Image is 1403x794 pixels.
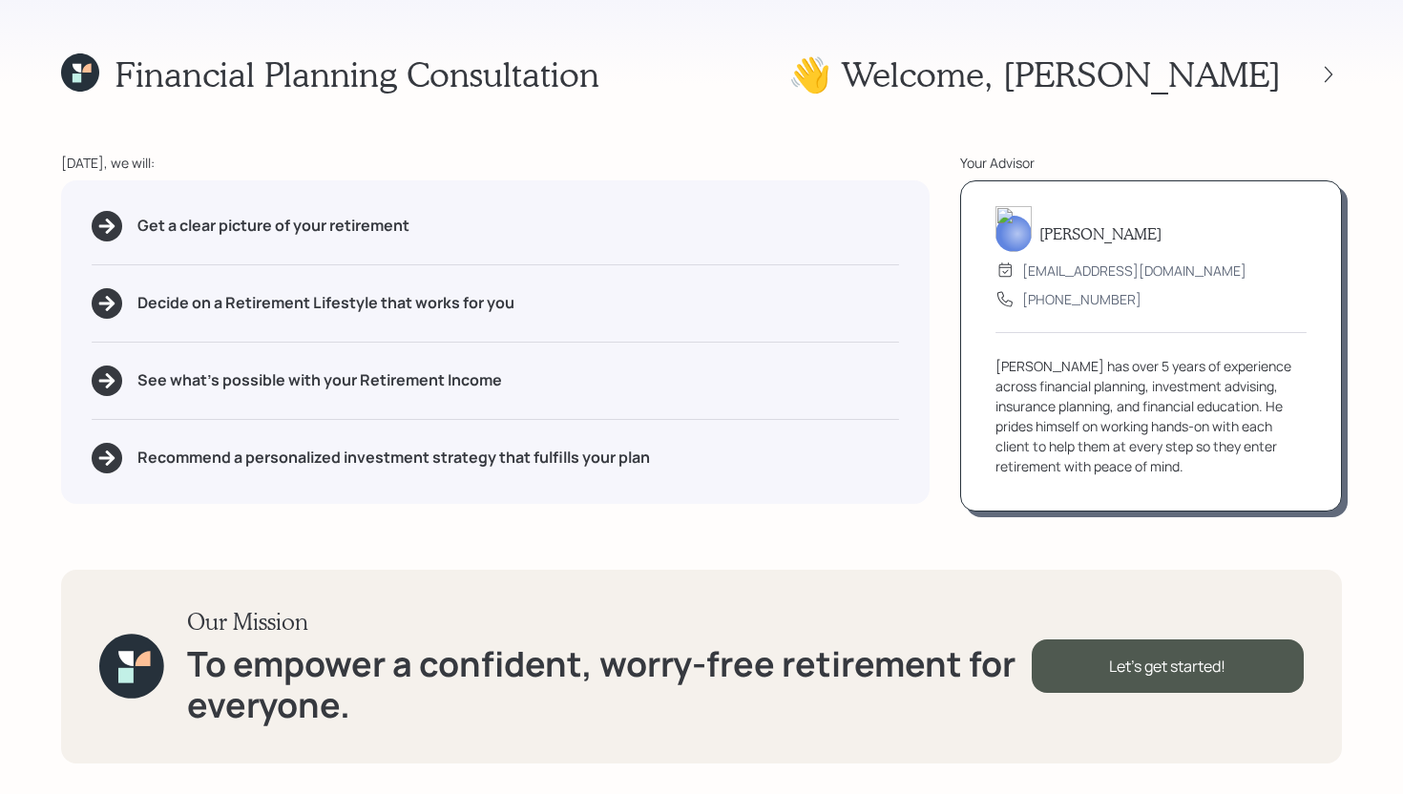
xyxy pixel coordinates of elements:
h5: Decide on a Retirement Lifestyle that works for you [137,294,514,312]
h5: Recommend a personalized investment strategy that fulfills your plan [137,449,650,467]
div: [EMAIL_ADDRESS][DOMAIN_NAME] [1022,261,1246,281]
h1: To empower a confident, worry-free retirement for everyone. [187,643,1032,725]
div: [PHONE_NUMBER] [1022,289,1141,309]
h1: 👋 Welcome , [PERSON_NAME] [788,53,1281,94]
h5: Get a clear picture of your retirement [137,217,409,235]
div: [DATE], we will: [61,153,930,173]
h5: See what's possible with your Retirement Income [137,371,502,389]
h3: Our Mission [187,608,1032,636]
img: michael-russo-headshot.png [995,206,1032,252]
h1: Financial Planning Consultation [115,53,599,94]
div: Your Advisor [960,153,1342,173]
div: Let's get started! [1032,639,1304,693]
h5: [PERSON_NAME] [1039,224,1162,242]
div: [PERSON_NAME] has over 5 years of experience across financial planning, investment advising, insu... [995,356,1307,476]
